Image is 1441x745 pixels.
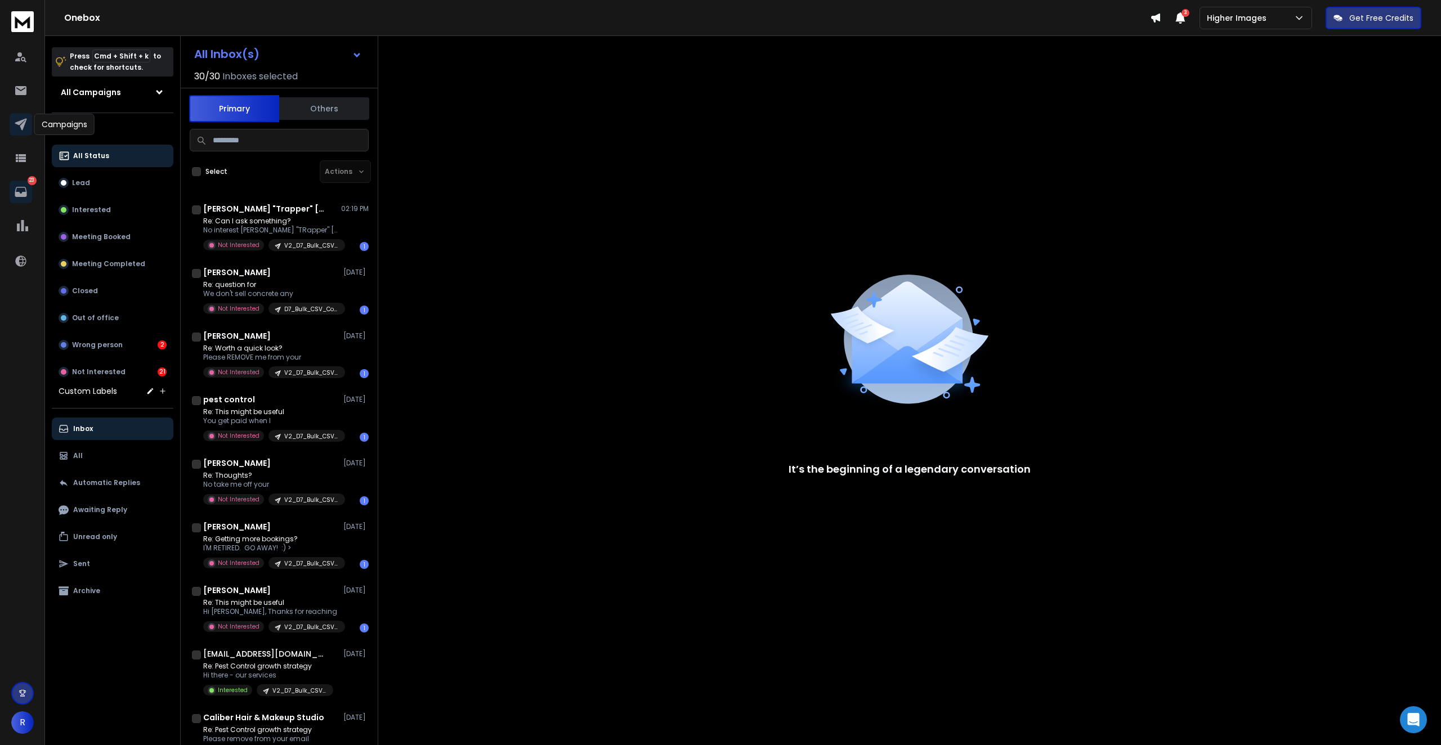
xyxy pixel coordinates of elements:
p: Re: Worth a quick look? [203,344,338,353]
p: Interested [72,205,111,214]
button: Meeting Booked [52,226,173,248]
h1: [PERSON_NAME] [203,585,271,596]
button: Inbox [52,418,173,440]
p: 02:19 PM [341,204,369,213]
p: Meeting Completed [72,259,145,268]
p: All [73,451,83,460]
p: Re: Can I ask something? [203,217,338,226]
button: Automatic Replies [52,472,173,494]
h1: Onebox [64,11,1150,25]
div: 1 [360,433,369,442]
button: All Campaigns [52,81,173,104]
h3: Filters [52,122,173,138]
p: Re: Pest Control growth strategy [203,662,333,671]
p: V2_D7_Bulk_CSV_Pest_Control_Top_100_Usa_Cities-CLEANED [284,432,338,441]
span: 3 [1182,9,1189,17]
p: Hi there - our services [203,671,333,680]
p: [DATE] [343,522,369,531]
button: Get Free Credits [1326,7,1421,29]
h3: Inboxes selected [222,70,298,83]
p: [DATE] [343,649,369,658]
p: Closed [72,286,98,295]
a: 23 [10,181,32,203]
p: V2_D7_Bulk_CSV_Pest_Control_Top_100_Usa_Cities-CLEANED [284,369,338,377]
h1: All Campaigns [61,87,121,98]
p: [DATE] [343,713,369,722]
p: Higher Images [1207,12,1271,24]
button: Interested [52,199,173,221]
p: Press to check for shortcuts. [70,51,161,73]
p: You get paid when I [203,416,338,425]
p: Sent [73,559,90,568]
button: Out of office [52,307,173,329]
h1: pest control [203,394,255,405]
button: All Inbox(s) [185,43,371,65]
div: 1 [360,560,369,569]
div: 1 [360,306,369,315]
p: [DATE] [343,331,369,340]
p: V2_D7_Bulk_CSV_Pest_Control_Top_100_Usa_Cities-CLEANED [284,496,338,504]
p: Hi [PERSON_NAME], Thanks for reaching [203,607,338,616]
p: Please remove from your email [203,734,338,743]
p: Wrong person [72,340,123,349]
h1: Caliber Hair & Makeup Studio [203,712,324,723]
p: Get Free Credits [1349,12,1413,24]
h1: [PERSON_NAME] "Trapper" [PERSON_NAME] [203,203,327,214]
div: 21 [158,367,167,376]
p: Archive [73,586,100,595]
span: 30 / 30 [194,70,220,83]
p: Not Interested [218,368,259,376]
p: Not Interested [218,622,259,631]
div: 1 [360,242,369,251]
img: logo [11,11,34,32]
p: D7_Bulk_CSV_ConcreteContractorsTop100USACities_CLEANED [284,305,338,313]
h1: [PERSON_NAME] [203,267,271,278]
button: Others [279,96,369,121]
button: Sent [52,553,173,575]
p: Re: Thoughts? [203,471,338,480]
p: [DATE] [343,586,369,595]
div: 2 [158,340,167,349]
button: Primary [189,95,279,122]
p: Not Interested [218,432,259,440]
p: [DATE] [343,395,369,404]
p: V2_D7_Bulk_CSV_Pest_Control_Top_100_Usa_Cities-CLEANED [284,559,338,568]
p: [DATE] [343,268,369,277]
button: Closed [52,280,173,302]
button: Unread only [52,526,173,548]
p: Lead [72,178,90,187]
p: V2_D7_Bulk_CSV_Pest_Control_Top_100_Usa_Cities-CLEANED [272,686,326,695]
h1: [EMAIL_ADDRESS][DOMAIN_NAME] [203,648,327,659]
p: Not Interested [218,495,259,504]
p: Automatic Replies [73,478,140,487]
button: R [11,711,34,734]
h3: Custom Labels [59,385,117,397]
p: Re: This might be useful [203,598,338,607]
h1: [PERSON_NAME] [203,330,271,342]
p: 23 [28,176,37,185]
p: Meeting Booked [72,232,131,241]
button: All Status [52,145,173,167]
p: It’s the beginning of a legendary conversation [789,461,1031,477]
label: Select [205,167,227,176]
p: Not Interested [72,367,126,376]
button: Awaiting Reply [52,499,173,521]
div: 1 [360,369,369,378]
button: All [52,445,173,467]
p: Awaiting Reply [73,505,127,514]
p: I'M RETIRED. GO AWAY! :) > [203,544,338,553]
div: 1 [360,623,369,632]
h1: [PERSON_NAME] [203,521,271,532]
p: We don't sell concrete any [203,289,338,298]
button: Lead [52,172,173,194]
h1: All Inbox(s) [194,48,259,60]
p: Not Interested [218,241,259,249]
button: Not Interested21 [52,361,173,383]
span: Cmd + Shift + k [92,50,150,62]
p: Re: This might be useful [203,407,338,416]
div: Campaigns [34,114,95,135]
h1: [PERSON_NAME] [203,457,271,469]
button: Wrong person2 [52,334,173,356]
p: No interest [PERSON_NAME] "TRapper" [PERSON_NAME] [203,226,338,235]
